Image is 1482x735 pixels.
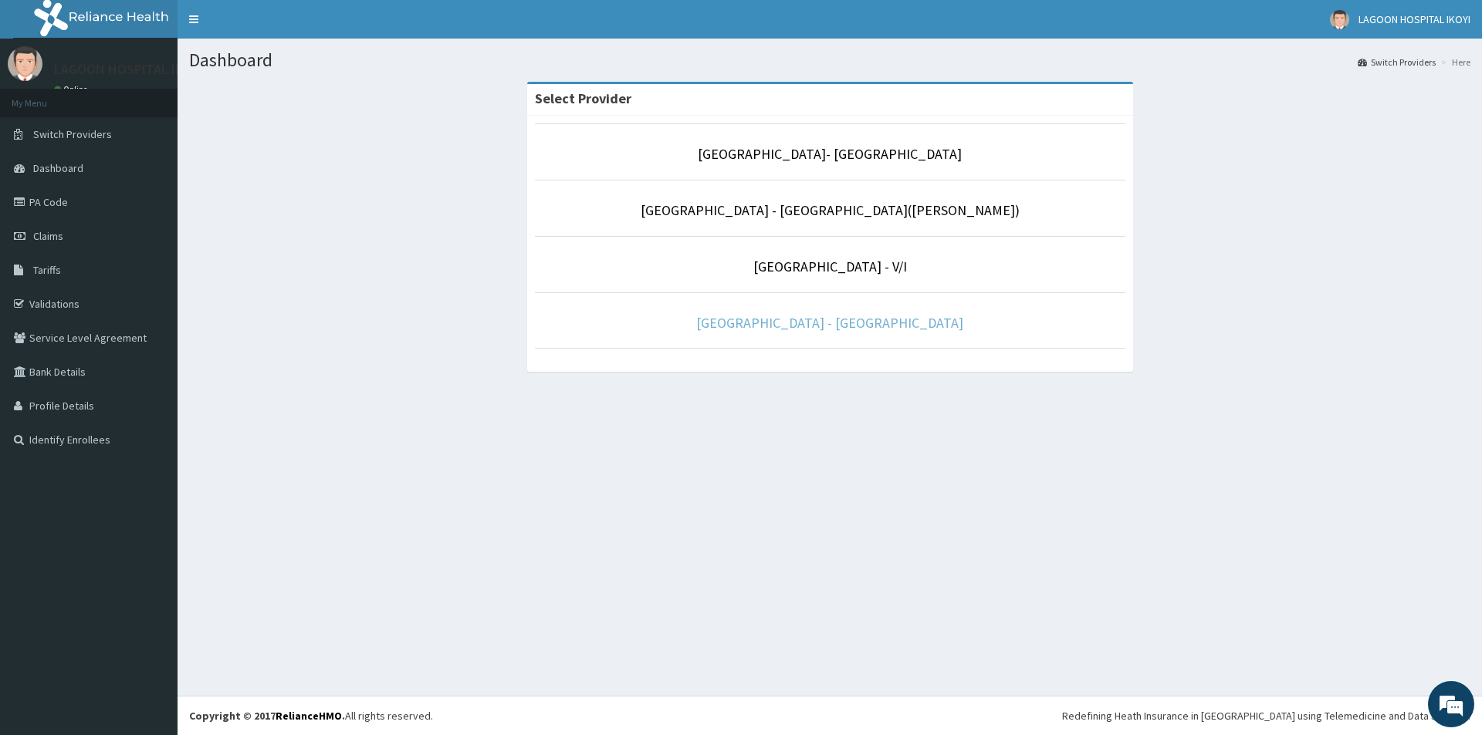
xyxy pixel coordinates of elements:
[1330,10,1349,29] img: User Image
[1358,56,1436,69] a: Switch Providers
[33,263,61,277] span: Tariffs
[54,84,91,95] a: Online
[698,145,962,163] a: [GEOGRAPHIC_DATA]- [GEOGRAPHIC_DATA]
[189,50,1470,70] h1: Dashboard
[33,161,83,175] span: Dashboard
[33,127,112,141] span: Switch Providers
[276,709,342,723] a: RelianceHMO
[1358,12,1470,26] span: LAGOON HOSPITAL IKOYI
[33,229,63,243] span: Claims
[178,696,1482,735] footer: All rights reserved.
[8,46,42,81] img: User Image
[189,709,345,723] strong: Copyright © 2017 .
[535,89,631,107] strong: Select Provider
[1062,708,1470,723] div: Redefining Heath Insurance in [GEOGRAPHIC_DATA] using Telemedicine and Data Science!
[753,258,907,275] a: [GEOGRAPHIC_DATA] - V/I
[1437,56,1470,69] li: Here
[54,62,203,76] p: LAGOON HOSPITAL IKOYI
[641,201,1020,219] a: [GEOGRAPHIC_DATA] - [GEOGRAPHIC_DATA]([PERSON_NAME])
[696,314,963,332] a: [GEOGRAPHIC_DATA] - [GEOGRAPHIC_DATA]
